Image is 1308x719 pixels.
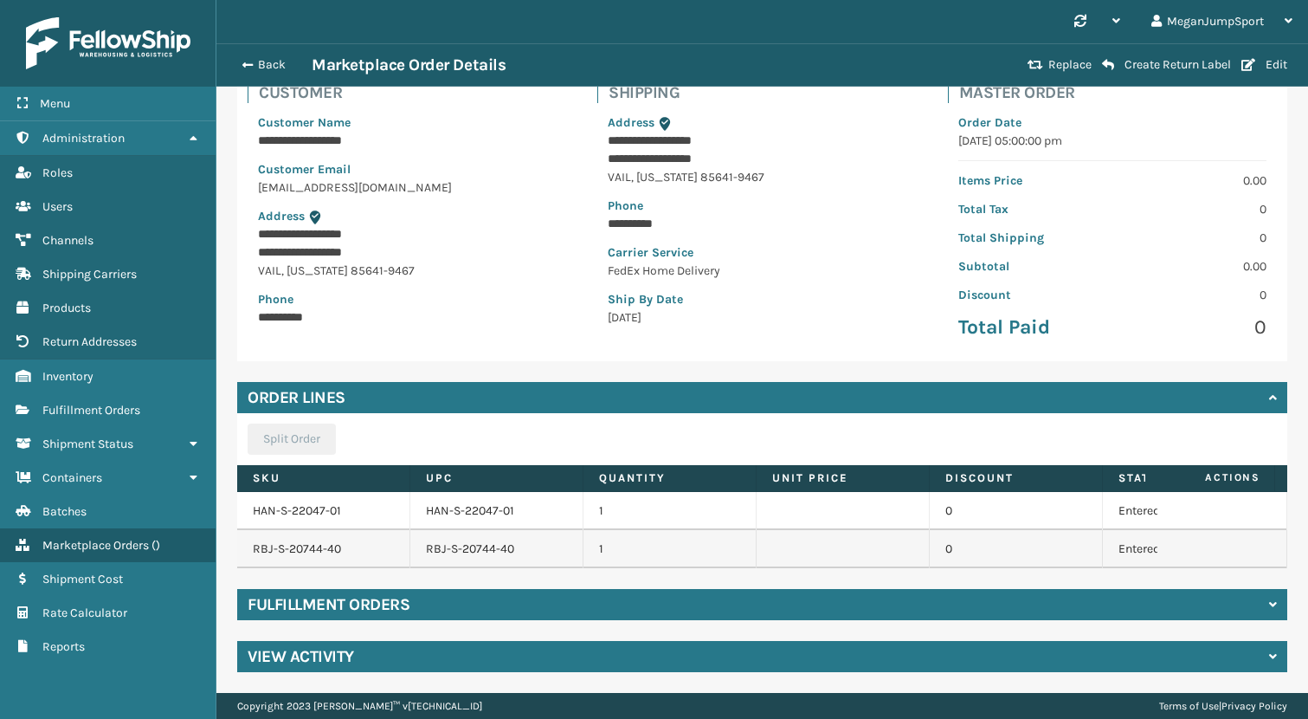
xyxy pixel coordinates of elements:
label: Status [1118,470,1260,486]
span: Administration [42,131,125,146]
p: FedEx Home Delivery [608,262,916,280]
td: 1 [583,530,757,568]
span: Channels [42,233,93,248]
button: Split Order [248,424,336,455]
p: Copyright 2023 [PERSON_NAME]™ v [TECHNICAL_ID] [237,693,482,719]
h4: View Activity [248,646,354,667]
p: Carrier Service [608,243,916,262]
span: Shipment Status [42,437,133,451]
span: Products [42,301,91,315]
p: Phone [608,197,916,215]
p: Total Paid [958,314,1102,340]
p: Items Price [958,172,1102,190]
a: RBJ-S-20744-40 [253,541,341,556]
h4: Customer [259,82,577,103]
p: Customer Email [258,160,566,178]
span: Roles [42,165,73,180]
p: Ship By Date [608,290,916,308]
span: Fulfillment Orders [42,403,140,418]
h4: Fulfillment Orders [248,594,409,615]
h3: Marketplace Order Details [312,55,506,75]
p: Order Date [958,113,1266,132]
img: logo [26,17,190,69]
span: Menu [40,96,70,111]
label: Discount [945,470,1086,486]
td: 1 [583,492,757,530]
td: 0 [930,492,1103,530]
p: [EMAIL_ADDRESS][DOMAIN_NAME] [258,178,566,197]
p: Total Shipping [958,229,1102,247]
p: Total Tax [958,200,1102,218]
span: ( ) [151,538,160,553]
p: VAIL , [US_STATE] 85641-9467 [608,168,916,186]
h4: Master Order [959,82,1277,103]
label: SKU [253,470,394,486]
label: Quantity [599,470,740,486]
span: Users [42,199,73,214]
span: Containers [42,470,102,485]
span: Address [608,115,654,130]
p: 0.00 [1123,172,1266,190]
span: Shipment Cost [42,572,123,586]
button: Back [232,57,312,73]
div: | [1159,693,1287,719]
td: RBJ-S-20744-40 [410,530,583,568]
span: Address [258,209,305,223]
span: Reports [42,639,85,654]
td: Entered [1103,530,1276,568]
h4: Order Lines [248,387,345,408]
a: Terms of Use [1159,700,1219,712]
span: Return Addresses [42,334,137,349]
td: 0 [930,530,1103,568]
button: Create Return Label [1097,57,1236,73]
p: 0 [1123,229,1266,247]
label: UPC [426,470,567,486]
p: 0.00 [1123,257,1266,275]
i: Create Return Label [1102,58,1114,72]
label: Unit Price [772,470,913,486]
i: Replace [1028,59,1043,71]
td: HAN-S-22047-01 [410,492,583,530]
p: 0 [1123,200,1266,218]
span: Actions [1150,463,1271,492]
p: Discount [958,286,1102,304]
button: Edit [1236,57,1292,73]
p: Phone [258,290,566,308]
button: Replace [1022,57,1097,73]
span: Batches [42,504,87,519]
span: Shipping Carriers [42,267,137,282]
p: 0 [1123,286,1266,304]
a: HAN-S-22047-01 [253,503,341,518]
p: [DATE] [608,308,916,327]
span: Marketplace Orders [42,538,149,553]
p: Customer Name [258,113,566,132]
h4: Shipping [609,82,926,103]
span: Rate Calculator [42,606,127,620]
p: 0 [1123,314,1266,340]
td: Entered [1103,492,1276,530]
span: Inventory [42,369,93,384]
p: [DATE] 05:00:00 pm [958,132,1266,150]
p: VAIL , [US_STATE] 85641-9467 [258,262,566,280]
i: Edit [1241,59,1255,71]
a: Privacy Policy [1221,700,1287,712]
p: Subtotal [958,257,1102,275]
